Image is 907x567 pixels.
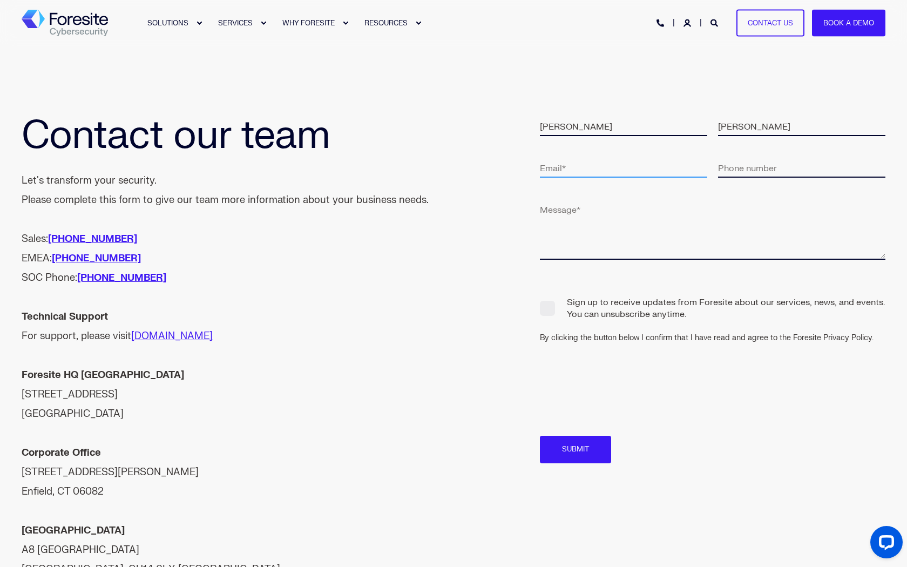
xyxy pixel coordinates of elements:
[77,272,166,284] a: [PHONE_NUMBER]
[196,20,202,26] div: Expand SOLUTIONS
[540,296,885,321] span: Sign up to receive updates from Foresite about our services, news, and events. You can unsubscrib...
[147,18,188,27] span: SOLUTIONS
[540,332,896,344] div: By clicking the button below I confirm that I have read and agree to the Foresite Privacy Policy.
[812,9,885,37] a: Book a Demo
[718,158,885,178] input: Phone number
[540,371,678,403] iframe: reCAPTCHA
[22,369,184,381] strong: Foresite HQ [GEOGRAPHIC_DATA]
[22,171,429,191] div: Let's transform your security.
[282,18,335,27] span: WHY FORESITE
[22,191,429,210] div: Please complete this form to give our team more information about your business needs.
[342,20,349,26] div: Expand WHY FORESITE
[22,10,108,37] img: Foresite logo, a hexagon shape of blues with a directional arrow to the right hand side, and the ...
[718,116,885,136] input: Last Name*
[22,447,101,459] strong: Corporate Office
[710,18,720,27] a: Open Search
[540,116,707,136] input: First Name*
[862,522,907,567] iframe: LiveChat chat widget
[48,233,137,245] a: [PHONE_NUMBER]
[22,466,199,498] span: [STREET_ADDRESS][PERSON_NAME] Enfield, CT 06082
[22,10,108,37] a: Back to Home
[364,18,408,27] span: RESOURCES
[22,366,429,424] div: [STREET_ADDRESS] [GEOGRAPHIC_DATA]
[52,252,141,265] a: [PHONE_NUMBER]
[260,20,267,26] div: Expand SERVICES
[22,116,453,155] h1: Contact our team
[540,436,611,463] input: Submit
[22,524,125,537] strong: [GEOGRAPHIC_DATA]
[736,9,804,37] a: Contact Us
[415,20,422,26] div: Expand RESOURCES
[540,158,707,178] input: Email*
[131,330,213,342] a: [DOMAIN_NAME]
[683,18,693,27] a: Login
[22,230,429,288] div: Sales: EMEA: SOC Phone:
[22,307,429,346] div: For support, please visit
[22,310,108,323] strong: Technical Support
